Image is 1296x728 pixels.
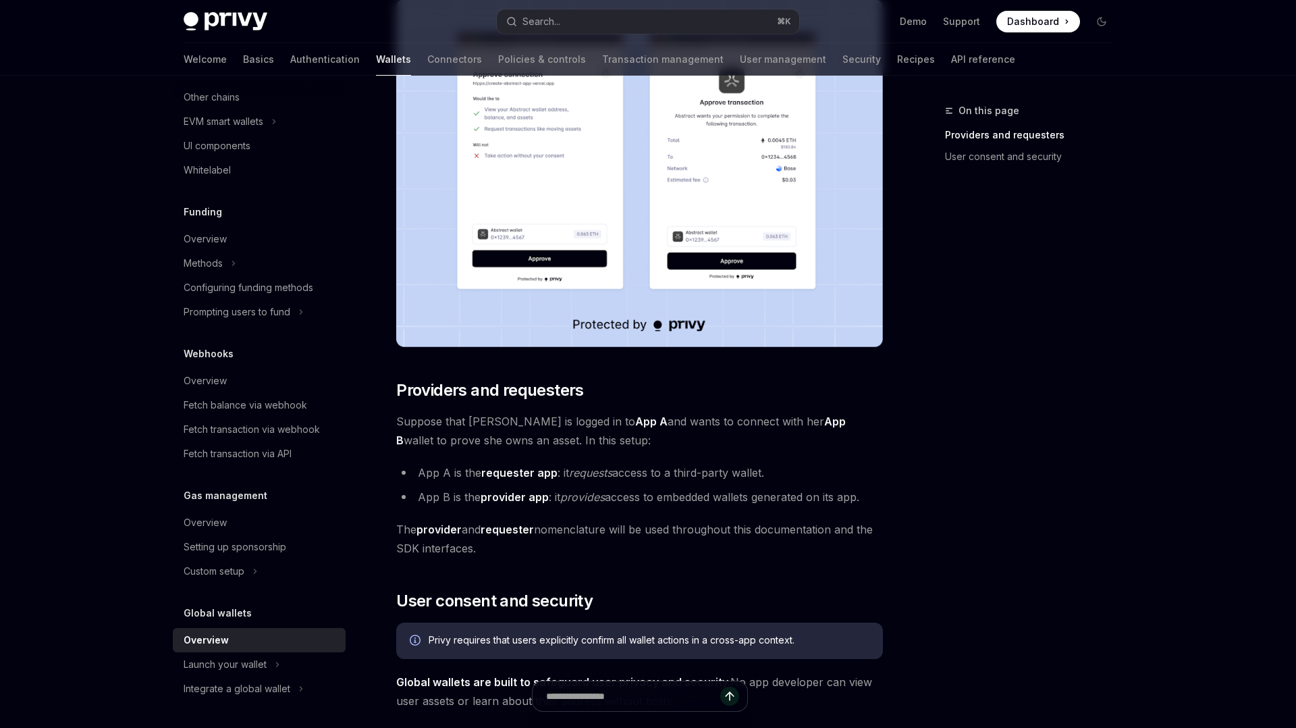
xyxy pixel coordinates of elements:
div: Other chains [184,89,240,105]
strong: requester [481,523,534,536]
button: Send message [720,687,739,706]
a: Authentication [290,43,360,76]
a: Security [842,43,881,76]
h5: Webhooks [184,346,234,362]
span: The and nomenclature will be used throughout this documentation and the SDK interfaces. [396,520,883,558]
a: Fetch transaction via API [173,442,346,466]
button: Toggle EVM smart wallets section [173,109,346,134]
a: Fetch transaction via webhook [173,417,346,442]
a: Overview [173,227,346,251]
span: No app developer can view user assets or learn about their address without both: [396,673,883,710]
div: Overview [184,373,227,389]
button: Toggle dark mode [1091,11,1112,32]
span: ⌘ K [777,16,791,27]
a: Support [943,15,980,28]
em: provides [560,490,605,504]
a: API reference [951,43,1015,76]
a: Connectors [427,43,482,76]
a: User consent and security [945,146,1123,167]
div: Privy requires that users explicitly confirm all wallet actions in a cross-app context. [429,633,869,648]
a: Overview [173,511,346,535]
a: Dashboard [996,11,1080,32]
a: Demo [900,15,927,28]
a: Configuring funding methods [173,276,346,300]
a: Overview [173,369,346,393]
div: Prompting users to fund [184,304,290,320]
span: Suppose that [PERSON_NAME] is logged in to and wants to connect with her wallet to prove she owns... [396,412,883,450]
span: On this page [959,103,1019,119]
button: Toggle Custom setup section [173,559,346,583]
strong: App B [396,415,846,447]
li: App B is the : it access to embedded wallets generated on its app. [396,488,883,506]
strong: provider app [481,490,549,504]
button: Toggle Launch your wallet section [173,652,346,677]
div: Fetch transaction via API [184,446,292,462]
a: Fetch balance via webhook [173,393,346,417]
a: Recipes [897,43,935,76]
li: App A is the : it access to a third-party wallet. [396,463,883,482]
img: dark logo [184,12,267,31]
a: Basics [243,43,274,76]
a: Transaction management [602,43,724,76]
a: User management [740,43,826,76]
h5: Global wallets [184,605,252,621]
button: Toggle Prompting users to fund section [173,300,346,324]
span: Providers and requesters [396,380,584,401]
div: Fetch balance via webhook [184,397,307,413]
div: Overview [184,632,229,648]
strong: App A [635,415,668,428]
div: Whitelabel [184,162,231,178]
input: Ask a question... [546,681,720,711]
strong: Global wallets are built to safeguard user privacy and security. [396,675,730,689]
div: UI components [184,138,250,154]
svg: Info [410,635,423,648]
div: Fetch transaction via webhook [184,421,320,438]
a: Wallets [376,43,411,76]
h5: Gas management [184,488,267,504]
div: Launch your wallet [184,656,267,673]
div: Overview [184,515,227,531]
a: Setting up sponsorship [173,535,346,559]
div: Configuring funding methods [184,280,313,296]
a: Policies & controls [498,43,586,76]
div: Overview [184,231,227,247]
a: UI components [173,134,346,158]
span: Dashboard [1007,15,1059,28]
strong: requester app [481,466,558,479]
div: Integrate a global wallet [184,681,290,697]
button: Toggle Integrate a global wallet section [173,677,346,701]
h5: Funding [184,204,222,220]
div: Search... [522,14,560,30]
a: Overview [173,628,346,652]
div: EVM smart wallets [184,113,263,130]
div: Methods [184,255,223,271]
a: Welcome [184,43,227,76]
strong: provider [416,523,462,536]
button: Open search [497,9,799,34]
button: Toggle Methods section [173,251,346,276]
a: Other chains [173,85,346,109]
em: requests [569,466,612,479]
a: Providers and requesters [945,124,1123,146]
a: Whitelabel [173,158,346,182]
div: Custom setup [184,563,244,579]
div: Setting up sponsorship [184,539,286,555]
span: User consent and security [396,590,593,612]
